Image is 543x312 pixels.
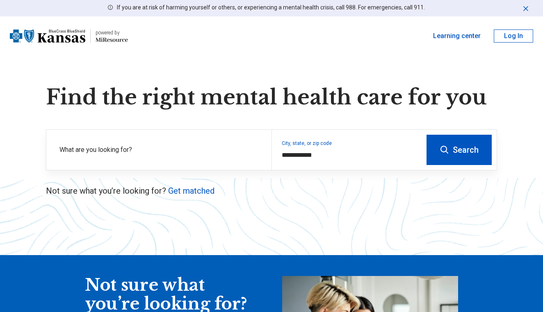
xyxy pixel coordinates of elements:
[10,26,128,46] a: Blue Cross Blue Shield Kansaspowered by
[433,31,481,41] a: Learning center
[46,85,497,110] h1: Find the right mental health care for you
[427,135,492,165] button: Search
[46,185,497,197] p: Not sure what you’re looking for?
[10,26,85,46] img: Blue Cross Blue Shield Kansas
[96,29,128,36] div: powered by
[494,29,533,43] button: Log In
[117,3,425,12] p: If you are at risk of harming yourself or others, or experiencing a mental health crisis, call 98...
[59,145,262,155] label: What are you looking for?
[168,186,214,196] a: Get matched
[522,3,530,13] button: Dismiss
